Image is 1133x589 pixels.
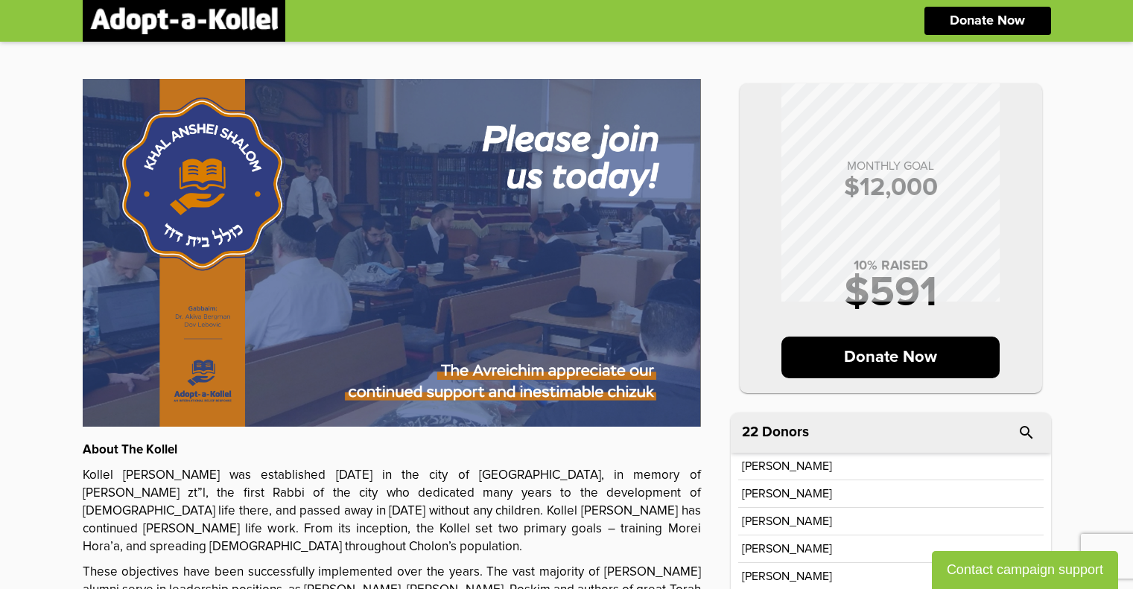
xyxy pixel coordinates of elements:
p: [PERSON_NAME] [742,543,832,555]
img: logonobg.png [90,7,278,34]
p: Donors [762,425,809,439]
strong: About The Kollel [83,444,177,456]
span: 22 [742,425,758,439]
button: Contact campaign support [932,551,1118,589]
i: search [1018,424,1035,442]
p: [PERSON_NAME] [742,460,832,472]
p: [PERSON_NAME] [742,570,832,582]
p: Kollel [PERSON_NAME] was established [DATE] in the city of [GEOGRAPHIC_DATA], in memory of [PERSO... [83,467,701,556]
p: MONTHLY GOAL [755,160,1027,172]
p: Donate Now [781,337,1000,378]
p: [PERSON_NAME] [742,515,832,527]
p: [PERSON_NAME] [742,488,832,500]
img: zYFEr1Um4q.FynfSIG0iD.jpg [83,79,701,427]
p: Donate Now [950,14,1025,28]
p: $ [755,175,1027,200]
